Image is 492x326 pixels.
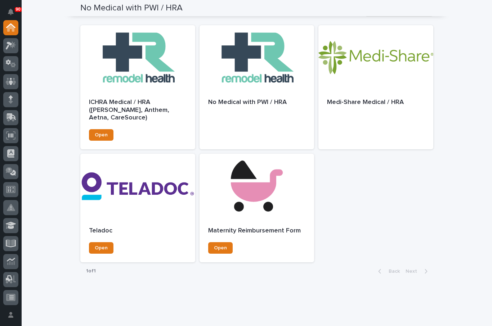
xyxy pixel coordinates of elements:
[208,99,306,107] p: No Medical with PWI / HRA
[9,9,18,20] div: Notifications90
[80,262,102,280] p: 1 of 1
[80,3,183,13] h2: No Medical with PWI / HRA
[89,227,187,235] p: Teladoc
[403,268,433,275] button: Next
[95,132,108,137] span: Open
[16,7,21,12] p: 90
[208,242,233,254] a: Open
[214,245,227,250] span: Open
[318,25,433,149] a: Medi-Share Medical / HRA
[384,269,400,274] span: Back
[89,129,113,141] a: Open
[200,25,314,149] a: No Medical with PWI / HRA
[89,242,113,254] a: Open
[80,25,195,149] a: ICHRA Medical / HRA ([PERSON_NAME], Anthem, Aetna, CareSource)Open
[200,154,314,262] a: Maternity Reimbursement FormOpen
[208,227,306,235] p: Maternity Reimbursement Form
[89,99,187,122] p: ICHRA Medical / HRA ([PERSON_NAME], Anthem, Aetna, CareSource)
[372,268,403,275] button: Back
[3,4,18,19] button: Notifications
[80,154,195,262] a: TeladocOpen
[406,269,421,274] span: Next
[327,99,425,107] p: Medi-Share Medical / HRA
[95,245,108,250] span: Open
